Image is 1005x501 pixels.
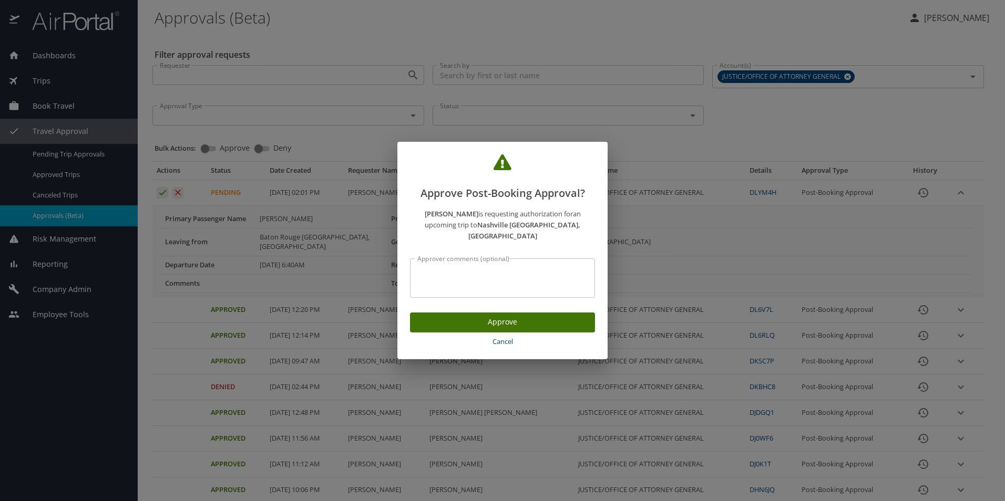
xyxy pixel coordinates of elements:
[410,312,595,333] button: Approve
[418,316,587,329] span: Approve
[410,208,595,241] p: is requesting authorization for an upcoming trip to
[425,209,478,218] strong: [PERSON_NAME]
[414,336,591,348] span: Cancel
[410,332,595,351] button: Cancel
[410,154,595,202] h2: Approve Post-Booking Approval?
[468,220,581,241] strong: Nashville [GEOGRAPHIC_DATA], [GEOGRAPHIC_DATA]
